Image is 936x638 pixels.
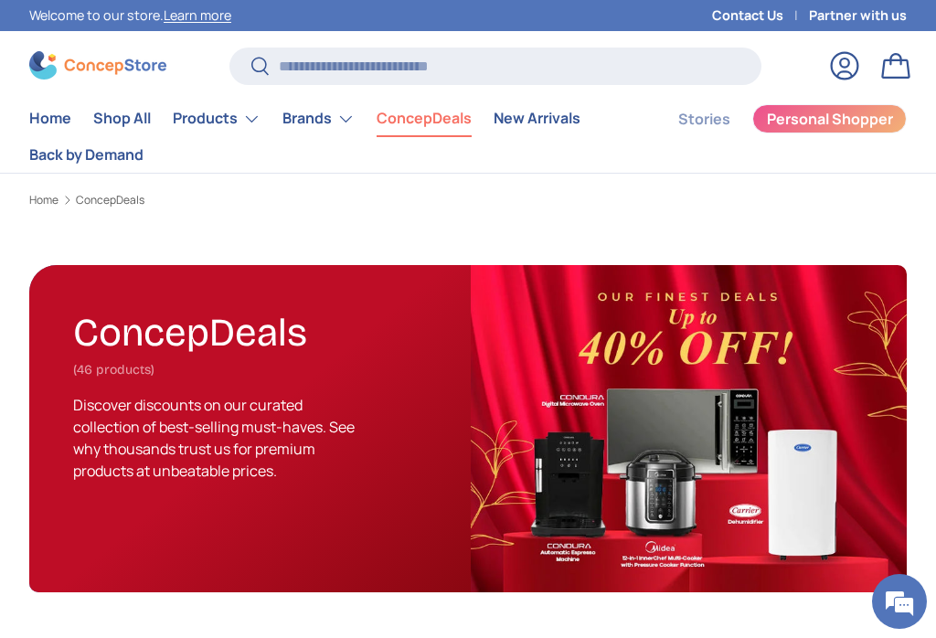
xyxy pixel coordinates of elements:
a: Partner with us [809,5,907,26]
nav: Secondary [634,101,907,173]
summary: Products [162,101,271,137]
img: ConcepStore [29,51,166,80]
nav: Breadcrumbs [29,192,907,208]
span: (46 products) [73,362,154,377]
p: Welcome to our store. [29,5,231,26]
a: Brands [282,101,355,137]
span: Discover discounts on our curated collection of best-selling must-haves. See why thousands trust ... [73,395,355,481]
a: Learn more [164,6,231,24]
a: Personal Shopper [752,104,907,133]
a: Home [29,195,58,206]
a: New Arrivals [494,101,580,136]
img: ConcepDeals [471,265,907,592]
a: ConcepDeals [76,195,144,206]
a: Products [173,101,261,137]
a: Contact Us [712,5,809,26]
a: ConcepDeals [377,101,472,136]
h1: ConcepDeals [73,302,307,356]
a: Home [29,101,71,136]
summary: Brands [271,101,366,137]
a: Shop All [93,101,151,136]
a: Stories [678,101,730,137]
span: Personal Shopper [767,112,893,126]
nav: Primary [29,101,634,173]
a: Back by Demand [29,137,144,173]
